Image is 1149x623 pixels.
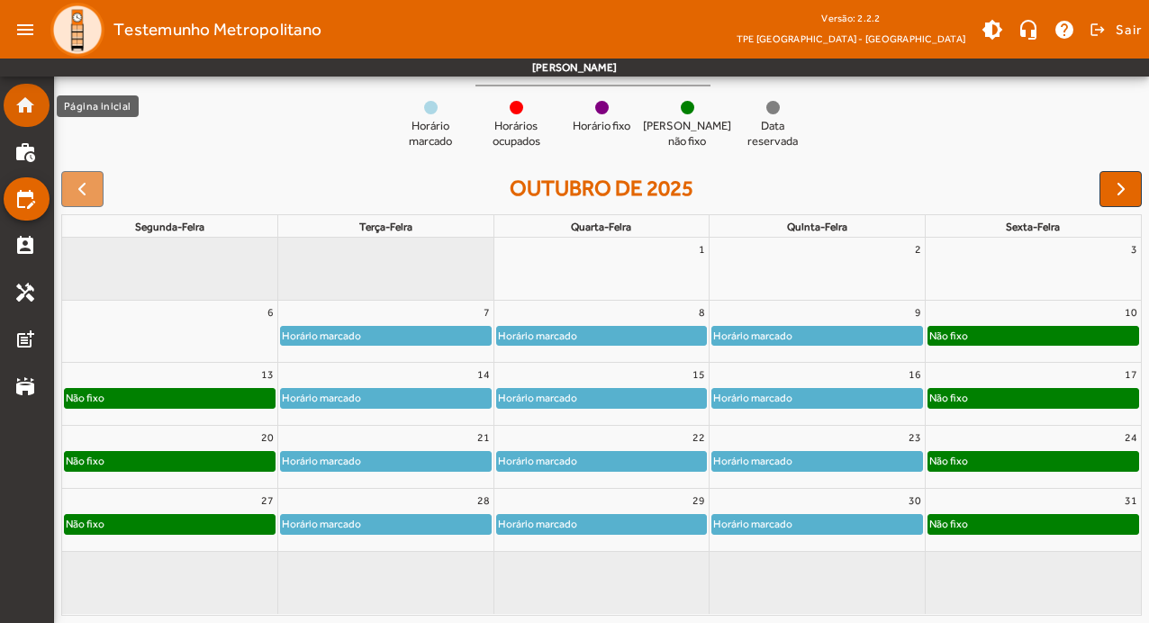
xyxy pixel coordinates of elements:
div: Horário marcado [497,515,578,533]
td: 2 de outubro de 2025 [710,238,926,300]
a: quinta-feira [783,217,851,237]
mat-icon: stadium [14,375,36,397]
td: 14 de outubro de 2025 [278,363,494,426]
a: 2 de outubro de 2025 [911,238,925,261]
td: 16 de outubro de 2025 [710,363,926,426]
td: 3 de outubro de 2025 [925,238,1141,300]
span: Horário fixo [573,119,630,134]
mat-icon: handyman [14,282,36,303]
a: 3 de outubro de 2025 [1127,238,1141,261]
div: Horário marcado [281,452,362,470]
a: 15 de outubro de 2025 [689,363,709,386]
td: 15 de outubro de 2025 [493,363,710,426]
button: Sair [1087,16,1142,43]
td: 21 de outubro de 2025 [278,426,494,489]
td: 20 de outubro de 2025 [62,426,278,489]
mat-icon: home [14,95,36,116]
a: 16 de outubro de 2025 [905,363,925,386]
td: 30 de outubro de 2025 [710,489,926,552]
a: 21 de outubro de 2025 [474,426,493,449]
a: 7 de outubro de 2025 [480,301,493,324]
span: Horários ocupados [480,119,552,149]
div: Horário marcado [497,389,578,407]
a: 9 de outubro de 2025 [911,301,925,324]
span: Testemunho Metropolitano [113,15,321,44]
a: quarta-feira [567,217,635,237]
div: Não fixo [65,515,105,533]
td: 23 de outubro de 2025 [710,426,926,489]
div: Horário marcado [281,327,362,345]
a: Testemunho Metropolitano [43,3,321,57]
a: 17 de outubro de 2025 [1121,363,1141,386]
div: Não fixo [65,452,105,470]
td: 1 de outubro de 2025 [493,238,710,300]
td: 13 de outubro de 2025 [62,363,278,426]
div: Horário marcado [712,389,793,407]
div: Não fixo [65,389,105,407]
a: 10 de outubro de 2025 [1121,301,1141,324]
a: 30 de outubro de 2025 [905,489,925,512]
a: 8 de outubro de 2025 [695,301,709,324]
a: 31 de outubro de 2025 [1121,489,1141,512]
td: 22 de outubro de 2025 [493,426,710,489]
img: Logo TPE [50,3,104,57]
a: 22 de outubro de 2025 [689,426,709,449]
span: Sair [1116,15,1142,44]
td: 17 de outubro de 2025 [925,363,1141,426]
a: 14 de outubro de 2025 [474,363,493,386]
td: 31 de outubro de 2025 [925,489,1141,552]
span: Horário marcado [394,119,466,149]
h2: outubro de 2025 [510,176,693,202]
a: terça-feira [356,217,416,237]
div: Horário marcado [497,452,578,470]
a: 6 de outubro de 2025 [264,301,277,324]
td: 9 de outubro de 2025 [710,300,926,363]
td: 10 de outubro de 2025 [925,300,1141,363]
mat-icon: perm_contact_calendar [14,235,36,257]
a: 23 de outubro de 2025 [905,426,925,449]
a: 27 de outubro de 2025 [258,489,277,512]
a: sexta-feira [1002,217,1063,237]
div: Horário marcado [712,327,793,345]
td: 24 de outubro de 2025 [925,426,1141,489]
a: 20 de outubro de 2025 [258,426,277,449]
a: segunda-feira [131,217,208,237]
span: TPE [GEOGRAPHIC_DATA] - [GEOGRAPHIC_DATA] [737,30,965,48]
td: 7 de outubro de 2025 [278,300,494,363]
div: Versão: 2.2.2 [737,7,965,30]
a: 28 de outubro de 2025 [474,489,493,512]
div: Não fixo [928,389,969,407]
div: Horário marcado [712,515,793,533]
a: 29 de outubro de 2025 [689,489,709,512]
a: 24 de outubro de 2025 [1121,426,1141,449]
div: Não fixo [928,515,969,533]
span: Data reservada [737,119,809,149]
a: 1 de outubro de 2025 [695,238,709,261]
mat-icon: post_add [14,329,36,350]
div: Horário marcado [281,389,362,407]
div: Horário marcado [281,515,362,533]
td: 6 de outubro de 2025 [62,300,278,363]
div: Não fixo [928,327,969,345]
mat-icon: menu [7,12,43,48]
span: [PERSON_NAME] não fixo [643,119,731,149]
div: Página inicial [57,95,139,117]
td: 8 de outubro de 2025 [493,300,710,363]
mat-icon: edit_calendar [14,188,36,210]
a: 13 de outubro de 2025 [258,363,277,386]
div: Horário marcado [712,452,793,470]
td: 28 de outubro de 2025 [278,489,494,552]
div: Horário marcado [497,327,578,345]
td: 27 de outubro de 2025 [62,489,278,552]
div: Não fixo [928,452,969,470]
mat-icon: work_history [14,141,36,163]
td: 29 de outubro de 2025 [493,489,710,552]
